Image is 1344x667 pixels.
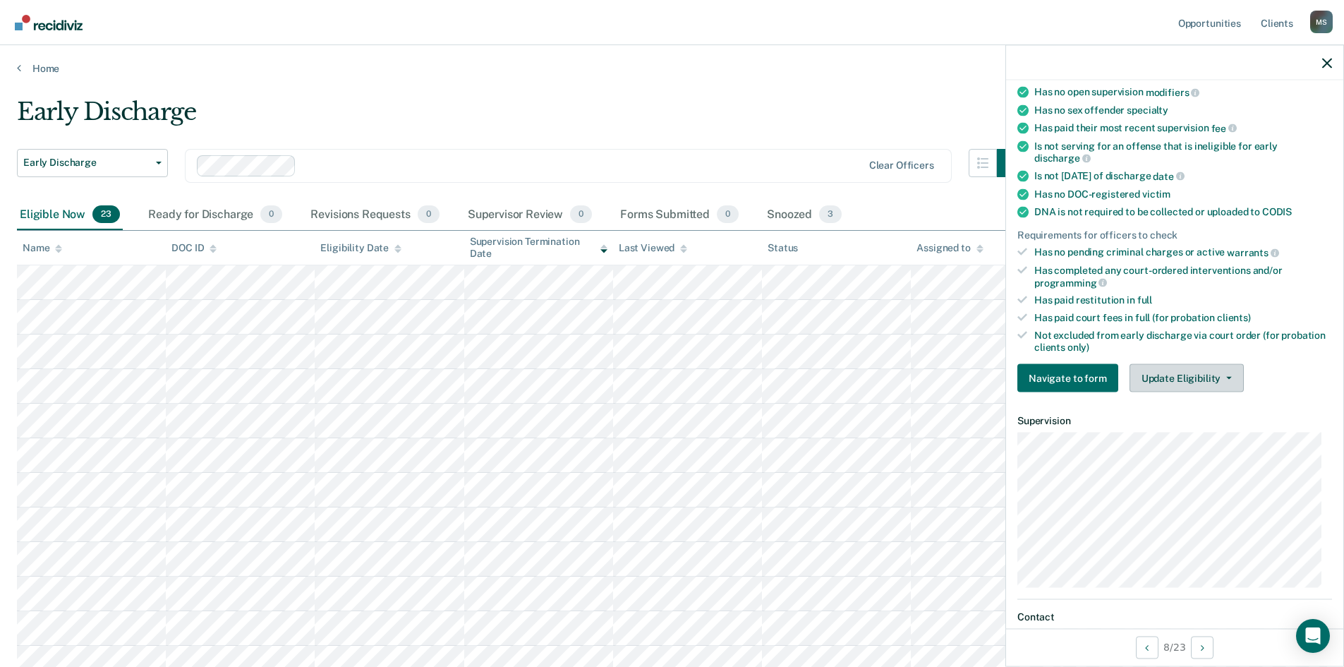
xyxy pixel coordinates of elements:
div: Has paid court fees in full (for probation [1034,312,1332,324]
div: Has no open supervision [1034,86,1332,99]
span: CODIS [1262,205,1292,217]
div: Has paid restitution in [1034,294,1332,306]
div: DNA is not required to be collected or uploaded to [1034,205,1332,217]
div: Name [23,242,62,254]
span: 0 [418,205,440,224]
div: DOC ID [171,242,217,254]
span: programming [1034,277,1107,288]
div: Not excluded from early discharge via court order (for probation clients [1034,329,1332,353]
a: Navigate to form link [1017,364,1124,392]
div: Has no sex offender [1034,104,1332,116]
div: Assigned to [916,242,983,254]
button: Next Opportunity [1191,636,1213,659]
span: 0 [570,205,592,224]
span: only) [1067,341,1089,352]
div: Clear officers [869,160,934,172]
button: Update Eligibility [1130,364,1244,392]
div: Revisions Requests [308,200,442,231]
div: 8 / 23 [1006,628,1343,666]
div: Requirements for officers to check [1017,229,1332,241]
div: M S [1310,11,1333,33]
div: Eligibility Date [320,242,401,254]
button: Previous Opportunity [1136,636,1158,659]
span: clients) [1217,312,1251,323]
div: Forms Submitted [617,200,741,231]
button: Navigate to form [1017,364,1118,392]
span: Early Discharge [23,157,150,169]
div: Is not [DATE] of discharge [1034,169,1332,182]
div: Eligible Now [17,200,123,231]
span: warrants [1227,247,1279,258]
span: 23 [92,205,120,224]
div: Has completed any court-ordered interventions and/or [1034,264,1332,288]
span: victim [1142,188,1170,199]
span: modifiers [1146,87,1200,98]
span: 3 [819,205,842,224]
span: fee [1211,122,1237,133]
div: Supervisor Review [465,200,595,231]
div: Has paid their most recent supervision [1034,121,1332,134]
div: Has no DOC-registered [1034,188,1332,200]
div: Open Intercom Messenger [1296,619,1330,653]
span: discharge [1034,152,1091,164]
span: specialty [1127,104,1168,115]
div: Is not serving for an offense that is ineligible for early [1034,140,1332,164]
div: Supervision Termination Date [470,236,607,260]
span: full [1137,294,1152,306]
div: Has no pending criminal charges or active [1034,246,1332,259]
span: 0 [260,205,282,224]
img: Recidiviz [15,15,83,30]
div: Early Discharge [17,97,1025,138]
span: 0 [717,205,739,224]
div: Last Viewed [619,242,687,254]
div: Status [768,242,798,254]
span: date [1153,170,1184,181]
dt: Supervision [1017,415,1332,427]
a: Home [17,62,1327,75]
dt: Contact [1017,611,1332,623]
div: Snoozed [764,200,844,231]
button: Profile dropdown button [1310,11,1333,33]
div: Ready for Discharge [145,200,285,231]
